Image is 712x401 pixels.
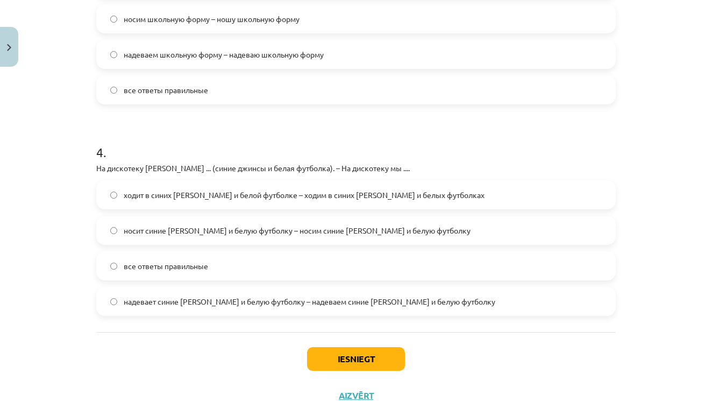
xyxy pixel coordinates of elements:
input: ходит в синих [PERSON_NAME] и белой футболке – ходим в синих [PERSON_NAME] и белых футболках [110,192,117,199]
span: носит синие [PERSON_NAME] и белую футболку – носим синие [PERSON_NAME] и белую футболку [124,225,471,236]
span: все ответы правильные [124,261,208,272]
h1: 4 . [96,126,616,159]
input: надевает синие [PERSON_NAME] и белую футболку – надеваем синие [PERSON_NAME] и белую футболку [110,298,117,305]
input: все ответы правильные [110,87,117,94]
span: ходит в синих [PERSON_NAME] и белой футболке – ходим в синих [PERSON_NAME] и белых футболках [124,189,485,201]
button: Aizvērt [336,390,376,401]
img: icon-close-lesson-0947bae3869378f0d4975bcd49f059093ad1ed9edebbc8119c70593378902aed.svg [7,44,11,51]
span: носим школьную форму – ношу школьную форму [124,13,300,25]
span: все ответы правильные [124,85,208,96]
input: носим школьную форму – ношу школьную форму [110,16,117,23]
span: надевает синие [PERSON_NAME] и белую футболку – надеваем синие [PERSON_NAME] и белую футболку [124,296,495,307]
input: надеваем школьную форму – надеваю школьную форму [110,51,117,58]
input: все ответы правильные [110,263,117,270]
p: На дискотеку [PERSON_NAME] ... (синие джинсы и белая футболка). – На дискотеку мы .... [96,163,616,174]
input: носит синие [PERSON_NAME] и белую футболку – носим синие [PERSON_NAME] и белую футболку [110,227,117,234]
button: Iesniegt [307,347,405,371]
span: надеваем школьную форму – надеваю школьную форму [124,49,324,60]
